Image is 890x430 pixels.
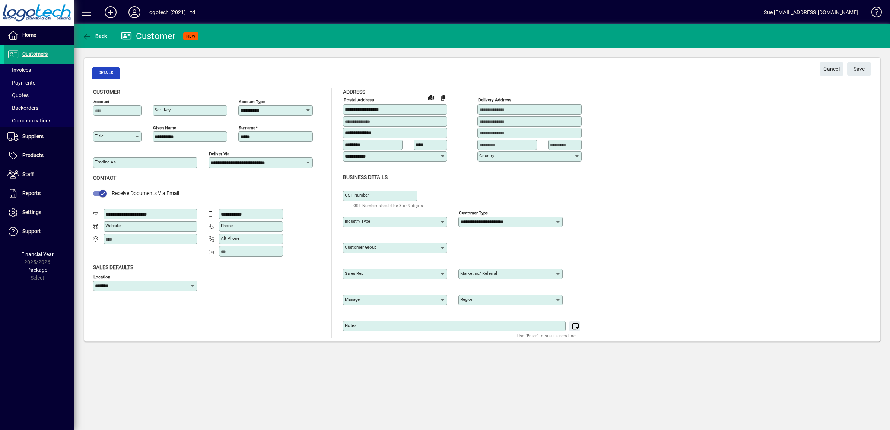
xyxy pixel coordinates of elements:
a: Suppliers [4,127,74,146]
mat-label: Surname [239,125,255,130]
mat-label: Trading as [95,159,116,165]
mat-label: Alt Phone [221,236,239,241]
span: Support [22,228,41,234]
mat-label: Account Type [239,99,265,104]
span: Backorders [7,105,38,111]
span: Cancel [823,63,840,75]
span: Products [22,152,44,158]
mat-label: Phone [221,223,233,228]
mat-label: Deliver via [209,151,229,156]
mat-label: Country [479,153,494,158]
mat-label: Region [460,297,473,302]
mat-hint: Use 'Enter' to start a new line [517,331,576,340]
mat-label: Given name [153,125,176,130]
a: Reports [4,184,74,203]
mat-label: Title [95,133,104,138]
span: S [854,66,856,72]
mat-label: Location [93,274,110,279]
span: Settings [22,209,41,215]
span: Payments [7,80,35,86]
span: Customers [22,51,48,57]
div: Customer [121,30,176,42]
mat-label: Customer group [345,245,376,250]
mat-label: Sort key [155,107,171,112]
span: Receive Documents Via Email [112,190,179,196]
span: Quotes [7,92,29,98]
mat-label: Account [93,99,109,104]
button: Cancel [820,62,843,76]
span: Financial Year [21,251,54,257]
app-page-header-button: Back [74,29,115,43]
a: Invoices [4,64,74,76]
span: Communications [7,118,51,124]
span: Sales defaults [93,264,133,270]
span: Contact [93,175,116,181]
button: Save [847,62,871,76]
mat-label: GST Number [345,192,369,198]
span: ave [854,63,865,75]
a: Home [4,26,74,45]
a: Knowledge Base [866,1,881,26]
mat-label: Manager [345,297,361,302]
span: Details [92,67,120,79]
a: View on map [425,91,437,103]
a: Quotes [4,89,74,102]
mat-label: Marketing/ Referral [460,271,497,276]
button: Profile [123,6,146,19]
button: Copy to Delivery address [437,92,449,103]
span: Back [82,33,107,39]
span: Staff [22,171,34,177]
span: Home [22,32,36,38]
button: Add [99,6,123,19]
mat-label: Notes [345,323,356,328]
mat-label: Website [105,223,121,228]
span: Customer [93,89,120,95]
button: Back [80,29,109,43]
span: Invoices [7,67,31,73]
a: Staff [4,165,74,184]
mat-label: Customer type [459,210,488,215]
mat-hint: GST Number should be 8 or 9 digits [353,201,423,210]
mat-label: Industry type [345,219,370,224]
span: NEW [186,34,196,39]
a: Payments [4,76,74,89]
span: Suppliers [22,133,44,139]
a: Backorders [4,102,74,114]
a: Settings [4,203,74,222]
span: Package [27,267,47,273]
span: Address [343,89,365,95]
a: Communications [4,114,74,127]
a: Products [4,146,74,165]
span: Business details [343,174,388,180]
div: Sue [EMAIL_ADDRESS][DOMAIN_NAME] [764,6,858,18]
div: Logotech (2021) Ltd [146,6,195,18]
span: Reports [22,190,41,196]
a: Support [4,222,74,241]
mat-label: Sales rep [345,271,363,276]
